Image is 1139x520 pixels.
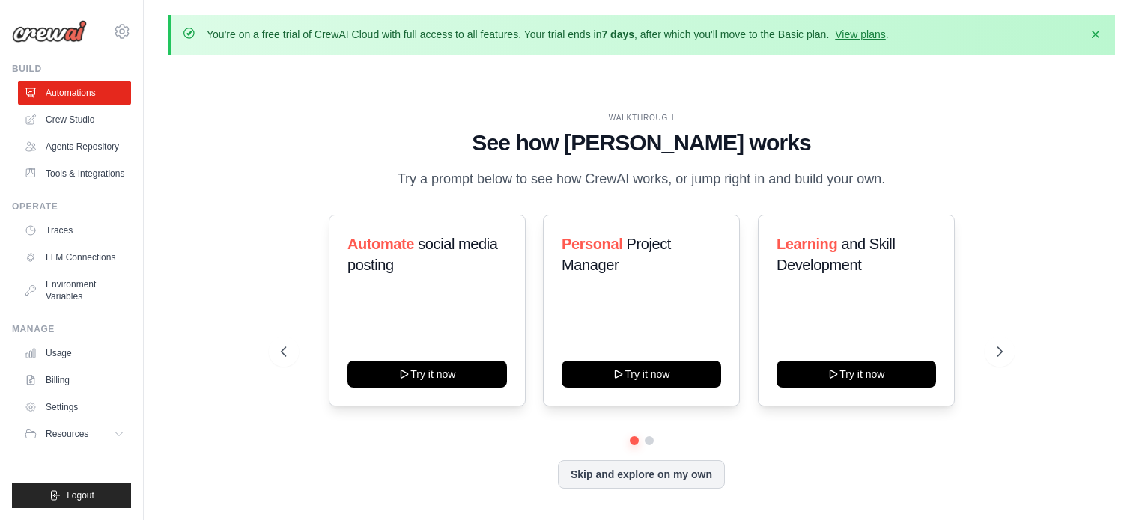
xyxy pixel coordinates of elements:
p: You're on a free trial of CrewAI Cloud with full access to all features. Your trial ends in , aft... [207,27,889,42]
a: Automations [18,81,131,105]
a: Settings [18,395,131,419]
div: Operate [12,201,131,212]
button: Try it now [777,361,936,388]
span: Learning [777,236,837,252]
span: Personal [562,236,622,252]
button: Logout [12,483,131,508]
p: Try a prompt below to see how CrewAI works, or jump right in and build your own. [390,168,893,190]
span: Automate [347,236,414,252]
span: and Skill Development [777,236,895,273]
iframe: Chat Widget [1064,448,1139,520]
div: WALKTHROUGH [281,112,1003,123]
a: Traces [18,218,131,242]
strong: 7 days [601,28,634,40]
button: Skip and explore on my own [558,460,725,489]
span: Resources [46,428,88,440]
span: Project Manager [562,236,671,273]
div: Build [12,63,131,75]
img: Logo [12,20,87,43]
button: Try it now [347,361,507,388]
h1: See how [PERSON_NAME] works [281,129,1003,156]
a: Billing [18,368,131,392]
a: Crew Studio [18,108,131,132]
a: Usage [18,341,131,365]
a: Agents Repository [18,135,131,159]
span: social media posting [347,236,498,273]
button: Try it now [562,361,721,388]
a: View plans [835,28,885,40]
a: Environment Variables [18,272,131,308]
span: Logout [67,489,94,501]
div: Manage [12,323,131,335]
a: Tools & Integrations [18,162,131,186]
a: LLM Connections [18,245,131,269]
button: Resources [18,422,131,446]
